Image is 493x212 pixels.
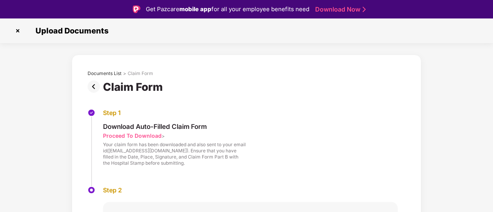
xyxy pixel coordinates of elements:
[88,70,122,77] div: Documents List
[28,26,112,35] span: Upload Documents
[103,132,162,139] div: Proceed To Download
[103,109,246,117] div: Step 1
[103,142,246,166] div: Your claim form has been downloaded and also sent to your email id([EMAIL_ADDRESS][DOMAIN_NAME])....
[103,122,246,131] div: Download Auto-Filled Claim Form
[363,5,366,13] img: Stroke
[179,5,211,13] strong: mobile app
[12,25,24,37] img: svg+xml;base64,PHN2ZyBpZD0iQ3Jvc3MtMzJ4MzIiIHhtbG5zPSJodHRwOi8vd3d3LnczLm9yZy8yMDAwL3N2ZyIgd2lkdG...
[103,80,166,93] div: Claim Form
[133,5,140,13] img: Logo
[162,133,165,139] span: >
[123,70,126,77] div: >
[88,186,95,194] img: svg+xml;base64,PHN2ZyBpZD0iU3RlcC1BY3RpdmUtMzJ4MzIiIHhtbG5zPSJodHRwOi8vd3d3LnczLm9yZy8yMDAwL3N2Zy...
[88,109,95,117] img: svg+xml;base64,PHN2ZyBpZD0iU3RlcC1Eb25lLTMyeDMyIiB4bWxucz0iaHR0cDovL3d3dy53My5vcmcvMjAwMC9zdmciIH...
[128,70,153,77] div: Claim Form
[88,80,103,93] img: svg+xml;base64,PHN2ZyBpZD0iUHJldi0zMngzMiIgeG1sbnM9Imh0dHA6Ly93d3cudzMub3JnLzIwMDAvc3ZnIiB3aWR0aD...
[103,186,398,194] div: Step 2
[146,5,309,14] div: Get Pazcare for all your employee benefits need
[315,5,363,13] a: Download Now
